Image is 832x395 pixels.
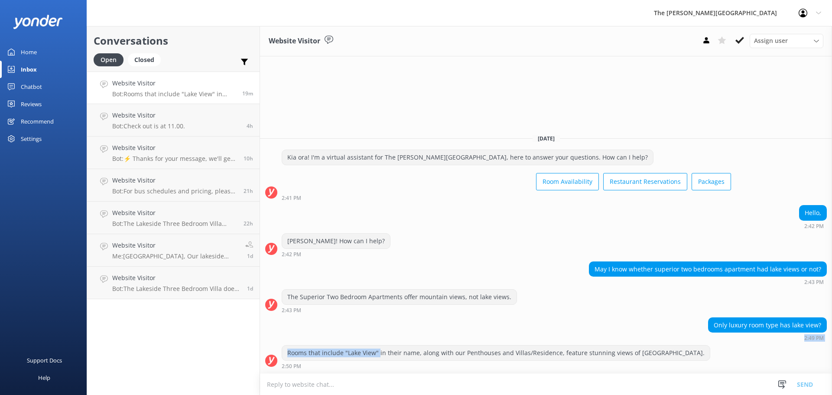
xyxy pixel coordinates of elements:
[533,135,560,142] span: [DATE]
[242,90,253,97] span: Sep 11 2025 02:49pm (UTC +12:00) Pacific/Auckland
[804,224,824,229] strong: 2:42 PM
[282,364,301,369] strong: 2:50 PM
[247,285,253,292] span: Sep 10 2025 10:17am (UTC +12:00) Pacific/Auckland
[536,173,599,190] button: Room Availability
[804,280,824,285] strong: 2:43 PM
[112,122,185,130] p: Bot: Check out is at 11.00.
[87,104,260,137] a: Website VisitorBot:Check out is at 11.00.4h
[244,155,253,162] span: Sep 11 2025 04:38am (UTC +12:00) Pacific/Auckland
[244,187,253,195] span: Sep 10 2025 05:52pm (UTC +12:00) Pacific/Auckland
[112,252,239,260] p: Me: [GEOGRAPHIC_DATA], Our lakeside three bedroom do include laundry facilities, indeed. Apologie...
[282,234,390,248] div: [PERSON_NAME]! How can I help?
[13,15,63,29] img: yonder-white-logo.png
[94,33,253,49] h2: Conversations
[754,36,788,46] span: Assign user
[282,252,301,257] strong: 2:42 PM
[282,307,517,313] div: Sep 11 2025 02:43pm (UTC +12:00) Pacific/Auckland
[247,122,253,130] span: Sep 11 2025 10:39am (UTC +12:00) Pacific/Auckland
[247,252,253,260] span: Sep 10 2025 10:24am (UTC +12:00) Pacific/Auckland
[282,150,653,165] div: Kia ora! I'm a virtual assistant for The [PERSON_NAME][GEOGRAPHIC_DATA], here to answer your ques...
[112,176,237,185] h4: Website Visitor
[21,95,42,113] div: Reviews
[244,220,253,227] span: Sep 10 2025 04:24pm (UTC +12:00) Pacific/Auckland
[282,195,731,201] div: Sep 11 2025 02:41pm (UTC +12:00) Pacific/Auckland
[804,336,824,341] strong: 2:49 PM
[708,318,826,333] div: Only luxury room type has lake view?
[112,220,237,228] p: Bot: The Lakeside Three Bedroom Villa amenities do not specifically mention a washer and dryer.
[589,262,826,277] div: May I know whether superior two bedrooms apartment had lake views or not?
[87,169,260,202] a: Website VisitorBot:For bus schedules and pricing, please visit [URL][DOMAIN_NAME].21h
[269,36,320,47] h3: Website Visitor
[87,234,260,267] a: Website VisitorMe:[GEOGRAPHIC_DATA], Our lakeside three bedroom do include laundry facilities, in...
[708,335,827,341] div: Sep 11 2025 02:49pm (UTC +12:00) Pacific/Auckland
[112,143,237,153] h4: Website Visitor
[87,267,260,299] a: Website VisitorBot:The Lakeside Three Bedroom Villa does not include a washer and dryer among its...
[112,241,239,250] h4: Website Visitor
[282,346,710,360] div: Rooms that include "Lake View" in their name, along with our Penthouses and Villas/Residence, fea...
[112,78,236,88] h4: Website Visitor
[128,53,161,66] div: Closed
[112,155,237,163] p: Bot: ⚡ Thanks for your message, we'll get back to you as soon as we can. You're also welcome to k...
[692,173,731,190] button: Packages
[21,78,42,95] div: Chatbot
[603,173,687,190] button: Restaurant Reservations
[282,308,301,313] strong: 2:43 PM
[21,130,42,147] div: Settings
[589,279,827,285] div: Sep 11 2025 02:43pm (UTC +12:00) Pacific/Auckland
[799,206,826,220] div: Hello,
[112,208,237,218] h4: Website Visitor
[87,202,260,234] a: Website VisitorBot:The Lakeside Three Bedroom Villa amenities do not specifically mention a washe...
[38,369,50,386] div: Help
[21,113,54,130] div: Recommend
[282,363,710,369] div: Sep 11 2025 02:50pm (UTC +12:00) Pacific/Auckland
[282,290,517,304] div: The Superior Two Bedroom Apartments offer mountain views, not lake views.
[87,72,260,104] a: Website VisitorBot:Rooms that include "Lake View" in their name, along with our Penthouses and Vi...
[27,352,62,369] div: Support Docs
[750,34,823,48] div: Assign User
[799,223,827,229] div: Sep 11 2025 02:42pm (UTC +12:00) Pacific/Auckland
[112,90,236,98] p: Bot: Rooms that include "Lake View" in their name, along with our Penthouses and Villas/Residence...
[282,196,301,201] strong: 2:41 PM
[87,137,260,169] a: Website VisitorBot:⚡ Thanks for your message, we'll get back to you as soon as we can. You're als...
[112,111,185,120] h4: Website Visitor
[112,285,240,293] p: Bot: The Lakeside Three Bedroom Villa does not include a washer and dryer among its listed amenit...
[282,251,390,257] div: Sep 11 2025 02:42pm (UTC +12:00) Pacific/Auckland
[94,55,128,64] a: Open
[21,61,37,78] div: Inbox
[112,187,237,195] p: Bot: For bus schedules and pricing, please visit [URL][DOMAIN_NAME].
[21,43,37,61] div: Home
[112,273,240,283] h4: Website Visitor
[94,53,123,66] div: Open
[128,55,165,64] a: Closed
